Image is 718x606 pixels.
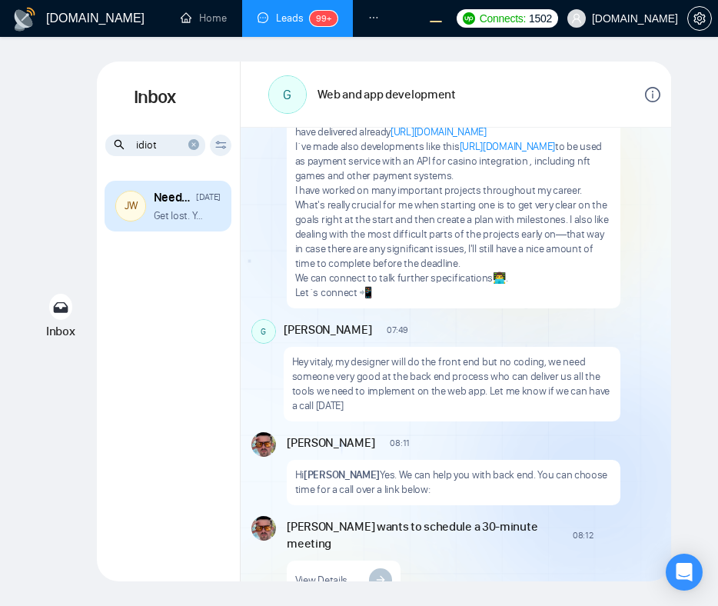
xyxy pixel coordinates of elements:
p: I´ve made also developments like this to be used as payment service with an API for casino integr... [295,139,613,183]
sup: 99+ [310,11,337,26]
img: upwork-logo.png [463,12,475,25]
span: info-circle [645,87,660,102]
img: logo [12,7,37,32]
p: We can connect to talk further specifications👨‍💻. [295,271,613,285]
a: [URL][DOMAIN_NAME] [391,125,487,138]
img: Vitaliy Basiuk [251,432,276,457]
span: 08:11 [390,437,410,449]
p: Hi Yes. We can help you with back end. You can choose time for a call over a link below: [295,468,613,497]
span: Inbox [46,324,75,338]
span: 08:12 [573,529,593,541]
p: I have worked on many important projects throughout my career. What's really crucial for me when ... [295,183,613,271]
p: Hey vitaly, my designer will do the front end but no coding, we need someone very good at the bac... [292,355,613,413]
p: Let´s connect 📲 [295,285,613,300]
a: messageLeads99+ [258,12,337,25]
span: close-circle [188,137,200,152]
span: search [114,136,127,153]
span: 1502 [529,10,552,27]
h1: Web and app development [317,86,456,103]
span: setting [688,12,711,25]
span: 07:49 [387,324,408,336]
span: View Details [295,573,347,588]
h1: Inbox [97,62,240,134]
img: Vitaliy Basiuk [251,516,276,541]
span: [PERSON_NAME] [287,435,374,451]
div: G [252,320,275,343]
div: G [269,76,306,113]
div: Open Intercom Messenger [666,554,703,591]
span: ellipsis [368,12,379,23]
a: [URL][DOMAIN_NAME] [460,140,556,153]
div: JW [116,191,145,221]
span: [PERSON_NAME] wants to schedule a 30-minute meeting [287,518,557,552]
button: setting [687,6,712,31]
a: homeHome [181,12,227,25]
div: [DATE] [196,190,221,205]
span: [PERSON_NAME] [284,321,371,338]
a: View Details [287,561,400,600]
a: setting [687,12,712,25]
input: Search... [105,135,205,156]
span: user [571,13,582,24]
p: Get lost. You . [154,208,208,223]
span: Connects: [480,10,526,27]
strong: [PERSON_NAME] [304,468,380,481]
div: Need an Ethereum smart contract developer [154,189,191,206]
